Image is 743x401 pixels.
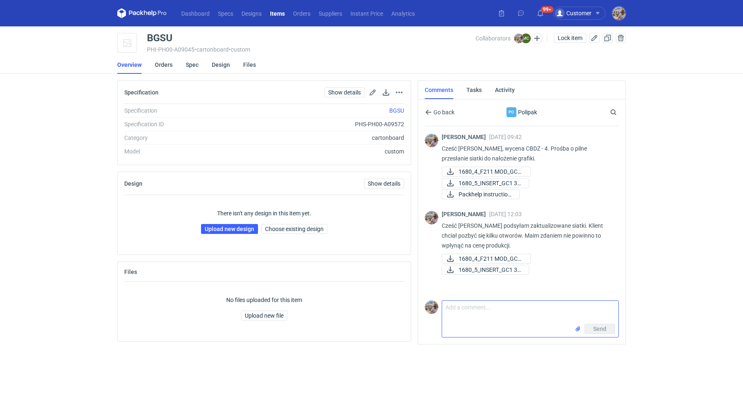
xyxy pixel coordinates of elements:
[459,190,513,199] span: Packhelp instruction...
[226,296,302,304] p: No files uploaded for this item
[482,107,562,117] div: Polipak
[194,46,229,53] span: • cartonboard
[459,167,524,176] span: 1680_4_F211 MOD_GC1 ...
[442,221,612,250] p: Cześć [PERSON_NAME] podsyłam zaktualizowane siatki. Klient chciał pozbyć się kilku otworów. Maim ...
[495,81,515,99] a: Activity
[155,56,173,74] a: Orders
[214,8,237,18] a: Specs
[117,8,167,18] svg: Packhelp Pro
[608,107,635,117] input: Search
[553,7,612,20] button: Customer
[442,167,531,177] a: 1680_4_F211 MOD_GC1 ...
[442,189,520,199] a: Packhelp instruction...
[124,106,236,115] div: Specification
[124,134,236,142] div: Category
[245,313,284,318] span: Upload new file
[368,87,378,97] button: Edit spec
[555,8,592,18] div: Customer
[237,8,266,18] a: Designs
[124,147,236,156] div: Model
[124,180,142,187] h2: Design
[425,134,438,147] img: Michał Palasek
[124,269,137,275] h2: Files
[442,178,524,188] div: 1680_5_INSERT_GC1 300.pdf
[506,107,516,117] figcaption: Po
[147,33,173,43] div: BGSU
[506,107,516,117] div: Polipak
[489,211,522,217] span: [DATE] 12:03
[425,81,453,99] a: Comments
[289,8,315,18] a: Orders
[442,211,489,217] span: [PERSON_NAME]
[554,33,586,43] button: Lock item
[261,224,327,234] button: Choose existing design
[315,8,346,18] a: Suppliers
[147,46,476,53] div: PHI-PH00-A09045
[558,35,582,41] span: Lock item
[212,56,230,74] a: Design
[364,179,404,189] a: Show details
[612,7,626,20] img: Michał Palasek
[394,87,404,97] button: Actions
[117,56,142,74] a: Overview
[442,265,529,275] a: 1680_5_INSERT_GC1 30...
[616,33,626,43] button: Delete item
[593,326,606,332] span: Send
[476,35,511,42] span: Collaborators
[201,224,258,234] a: Upload new design
[603,33,613,43] button: Duplicate Item
[442,265,524,275] div: 1680_5_INSERT_GC1 300.pdf
[489,134,522,140] span: [DATE] 09:42
[241,311,287,321] button: Upload new file
[243,56,256,74] a: Files
[217,209,311,217] p: There isn't any design in this item yet.
[324,87,364,97] a: Show details
[532,33,542,44] button: Edit collaborators
[346,8,387,18] a: Instant Price
[584,324,615,334] button: Send
[442,134,489,140] span: [PERSON_NAME]
[425,107,455,117] button: Go back
[266,8,289,18] a: Items
[459,265,522,274] span: 1680_5_INSERT_GC1 30...
[236,134,404,142] div: cartonboard
[442,144,612,163] p: Cześć [PERSON_NAME], wycena CBDZ - 4. Prośba o pilne przesłanie siatki do nałożenie grafiki.
[425,211,438,224] img: Michał Palasek
[124,89,159,96] h2: Specification
[186,56,199,74] a: Spec
[229,46,250,53] span: • custom
[442,254,524,264] div: 1680_4_F211 MOD_GC1 300.pdf
[589,33,599,43] button: Edit item
[466,81,482,99] a: Tasks
[521,33,531,43] figcaption: MC
[442,167,524,177] div: 1680_4_F211 MOD_GC1 300.pdf
[265,226,324,232] span: Choose existing design
[124,120,236,128] div: Specification ID
[514,33,524,43] img: Michał Palasek
[425,300,438,314] img: Michał Palasek
[236,147,404,156] div: custom
[381,87,391,97] button: Download specification
[459,254,524,263] span: 1680_4_F211 MOD_GC1 ...
[442,178,529,188] a: 1680_5_INSERT_GC1 30...
[177,8,214,18] a: Dashboard
[442,189,520,199] div: Packhelp instructions for scrunchie box.pdf
[387,8,419,18] a: Analytics
[236,120,404,128] div: PHS-PH00-A09572
[442,254,531,264] a: 1680_4_F211 MOD_GC1 ...
[432,109,454,115] span: Go back
[459,179,522,188] span: 1680_5_INSERT_GC1 30...
[389,107,404,114] a: BGSU
[534,7,547,20] button: 99+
